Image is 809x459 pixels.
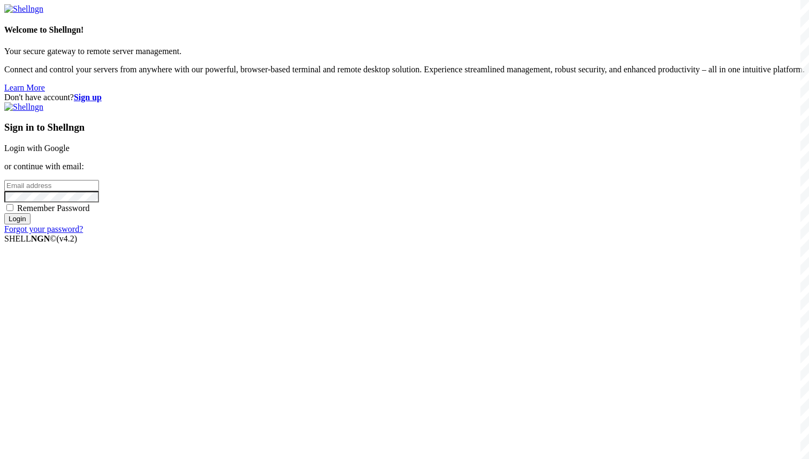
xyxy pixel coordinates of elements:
p: Connect and control your servers from anywhere with our powerful, browser-based terminal and remo... [4,65,805,74]
h3: Sign in to Shellngn [4,122,805,133]
img: Shellngn [4,4,43,14]
a: Forgot your password? [4,224,83,234]
div: Don't have account? [4,93,805,102]
span: SHELL © [4,234,77,243]
span: Remember Password [17,204,90,213]
input: Email address [4,180,99,191]
h4: Welcome to Shellngn! [4,25,805,35]
a: Sign up [74,93,102,102]
a: Login with Google [4,144,70,153]
input: Remember Password [6,204,13,211]
b: NGN [31,234,50,243]
span: 4.2.0 [57,234,78,243]
img: Shellngn [4,102,43,112]
p: Your secure gateway to remote server management. [4,47,805,56]
input: Login [4,213,30,224]
a: Learn More [4,83,45,92]
p: or continue with email: [4,162,805,171]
